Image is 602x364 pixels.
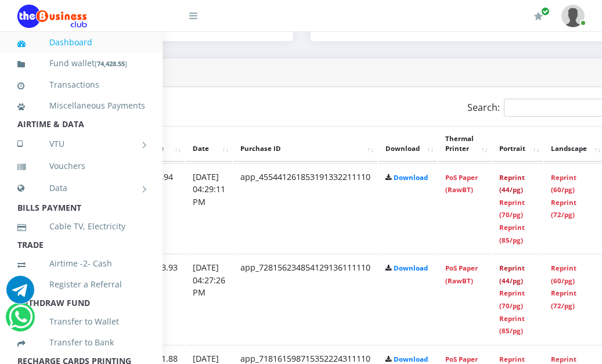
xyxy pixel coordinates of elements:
[551,173,576,194] a: Reprint (60/pg)
[17,5,87,28] img: Logo
[186,163,232,253] td: [DATE] 04:29:11 PM
[551,264,576,285] a: Reprint (60/pg)
[95,59,127,68] small: [ ]
[97,59,125,68] b: 74,428.55
[17,271,145,298] a: Register a Referral
[394,173,428,182] a: Download
[438,126,491,162] th: Thermal Printer: activate to sort column ascending
[394,355,428,363] a: Download
[17,174,145,203] a: Data
[534,12,543,21] i: Renew/Upgrade Subscription
[17,129,145,158] a: VTU
[499,198,525,219] a: Reprint (70/pg)
[445,264,478,285] a: PoS Paper (RawBT)
[6,284,34,304] a: Chat for support
[17,213,145,240] a: Cable TV, Electricity
[17,250,145,277] a: Airtime -2- Cash
[17,329,145,356] a: Transfer to Bank
[541,7,550,16] span: Renew/Upgrade Subscription
[561,5,585,27] img: User
[233,254,377,344] td: app_728156234854129136111110
[17,29,145,56] a: Dashboard
[499,314,525,336] a: Reprint (85/pg)
[394,264,428,272] a: Download
[186,126,232,162] th: Date: activate to sort column ascending
[17,92,145,119] a: Miscellaneous Payments
[233,126,377,162] th: Purchase ID: activate to sort column ascending
[499,173,525,194] a: Reprint (44/pg)
[378,126,437,162] th: Download: activate to sort column ascending
[492,126,543,162] th: Portrait: activate to sort column ascending
[17,153,145,179] a: Vouchers
[17,308,145,335] a: Transfer to Wallet
[17,71,145,98] a: Transactions
[499,289,525,310] a: Reprint (70/pg)
[17,50,145,77] a: Fund wallet[74,428.55]
[551,289,576,310] a: Reprint (72/pg)
[445,173,478,194] a: PoS Paper (RawBT)
[233,163,377,253] td: app_455441261853191332211110
[499,223,525,244] a: Reprint (85/pg)
[551,198,576,219] a: Reprint (72/pg)
[9,312,33,331] a: Chat for support
[499,264,525,285] a: Reprint (44/pg)
[186,254,232,344] td: [DATE] 04:27:26 PM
